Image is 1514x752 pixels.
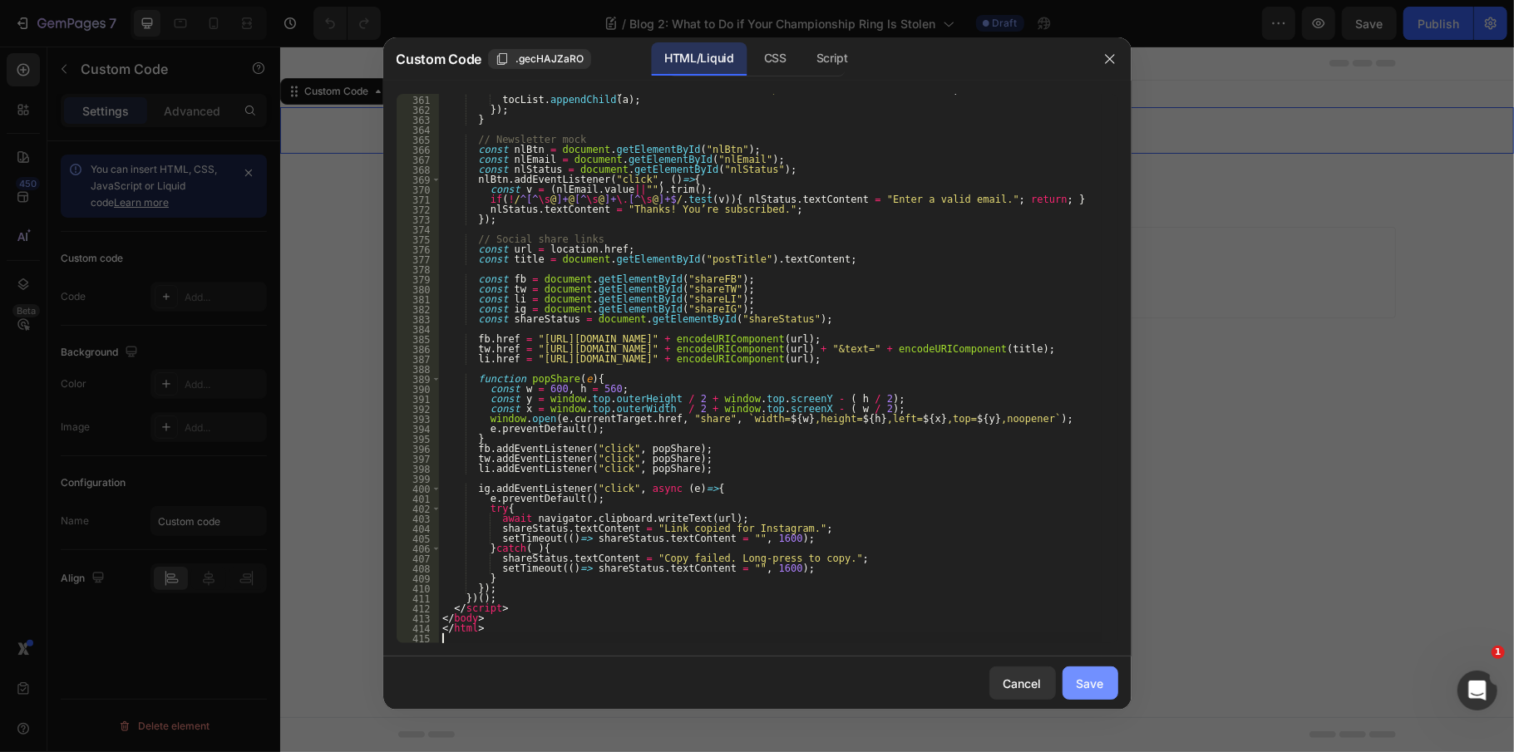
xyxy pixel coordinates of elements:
span: Custom Code [397,49,481,69]
div: 403 [397,514,439,523]
div: 398 [397,464,439,474]
div: 396 [397,444,439,454]
div: Generate layout [569,209,656,226]
div: 370 [397,184,439,194]
iframe: Intercom live chat [1457,671,1497,710]
div: 411 [397,593,439,603]
div: 406 [397,543,439,553]
div: 381 [397,294,439,304]
div: 390 [397,384,439,394]
div: 397 [397,454,439,464]
div: 387 [397,354,439,364]
div: 374 [397,224,439,234]
div: 382 [397,304,439,314]
span: from URL or image [566,229,655,244]
div: 402 [397,504,439,514]
span: .gecHAJZaRO [515,52,584,66]
div: 368 [397,165,439,174]
div: Cancel [1004,675,1042,692]
div: 375 [397,234,439,244]
div: 413 [397,613,439,623]
div: 362 [397,105,439,115]
div: 410 [397,583,439,593]
div: 391 [397,394,439,404]
div: 386 [397,344,439,354]
span: Add section [578,171,657,189]
div: 383 [397,314,439,324]
div: 379 [397,274,439,284]
div: 405 [397,533,439,543]
div: HTML/Liquid [651,42,747,76]
span: inspired by CRO experts [430,229,544,244]
div: 365 [397,135,439,145]
div: 407 [397,553,439,563]
div: 361 [397,95,439,105]
span: then drag & drop elements [678,229,801,244]
div: 376 [397,244,439,254]
div: 367 [397,155,439,165]
button: .gecHAJZaRO [488,49,591,69]
div: 415 [397,633,439,643]
div: 369 [397,174,439,184]
div: 393 [397,414,439,424]
div: Script [803,42,861,76]
div: 380 [397,284,439,294]
div: Save [1077,675,1104,692]
div: 395 [397,434,439,444]
div: Custom Code [21,37,91,52]
div: 414 [397,623,439,633]
div: 384 [397,324,439,334]
div: 401 [397,494,439,504]
div: 412 [397,603,439,613]
div: 389 [397,374,439,384]
div: 377 [397,254,439,264]
div: 400 [397,484,439,494]
div: 373 [397,214,439,224]
div: Choose templates [438,209,539,226]
div: 371 [397,194,439,204]
div: 399 [397,474,439,484]
span: 1 [1492,646,1505,659]
div: 372 [397,204,439,214]
div: 392 [397,404,439,414]
div: Add blank section [690,209,792,226]
div: 378 [397,264,439,274]
div: 408 [397,563,439,573]
div: 363 [397,115,439,125]
button: Cancel [989,666,1056,700]
button: Save [1063,666,1118,700]
div: CSS [751,42,800,76]
div: 394 [397,424,439,434]
div: 409 [397,573,439,583]
div: 404 [397,523,439,533]
div: 364 [397,125,439,135]
div: 388 [397,364,439,374]
div: 366 [397,145,439,155]
div: 385 [397,334,439,344]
